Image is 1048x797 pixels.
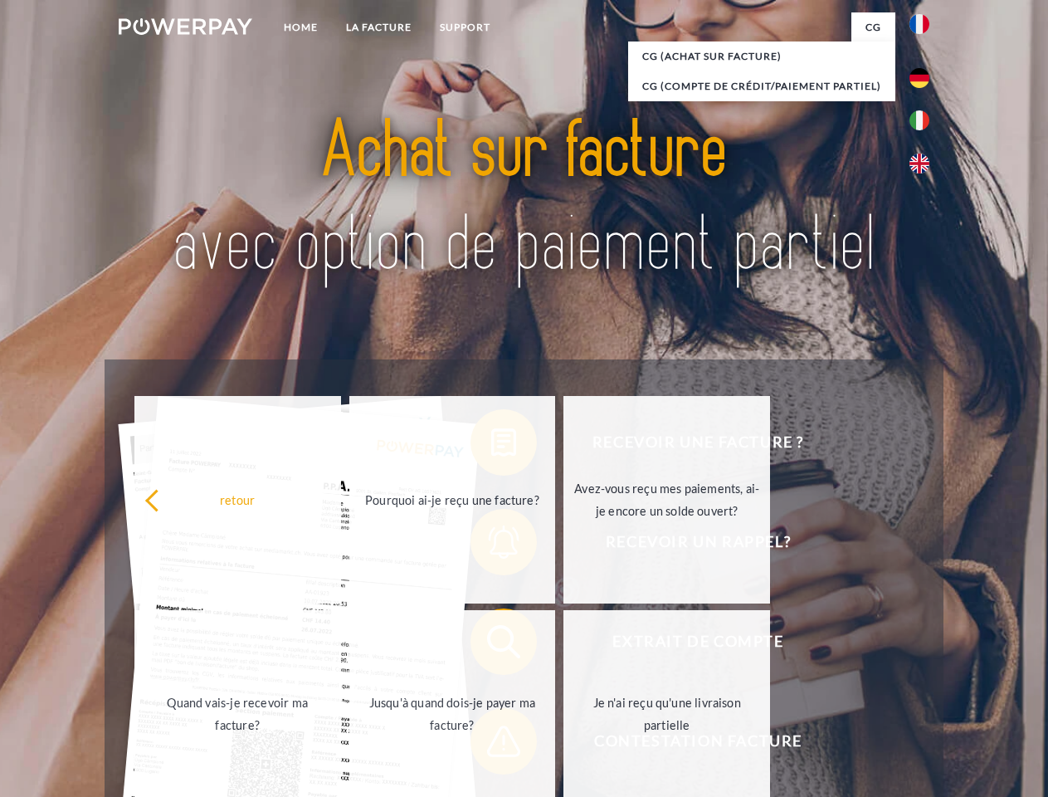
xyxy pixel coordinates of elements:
a: CG (Compte de crédit/paiement partiel) [628,71,895,101]
div: Je n'ai reçu qu'une livraison partielle [573,692,760,736]
div: Avez-vous reçu mes paiements, ai-je encore un solde ouvert? [573,477,760,522]
a: Support [426,12,505,42]
img: logo-powerpay-white.svg [119,18,252,35]
a: Avez-vous reçu mes paiements, ai-je encore un solde ouvert? [563,396,770,604]
a: Home [270,12,332,42]
a: LA FACTURE [332,12,426,42]
img: fr [909,14,929,34]
div: Quand vais-je recevoir ma facture? [144,692,331,736]
a: CG (achat sur facture) [628,42,895,71]
a: CG [851,12,895,42]
img: title-powerpay_fr.svg [158,80,890,318]
img: de [909,68,929,88]
img: it [909,110,929,130]
div: Pourquoi ai-je reçu une facture? [359,488,546,511]
div: Jusqu'à quand dois-je payer ma facture? [359,692,546,736]
div: retour [144,488,331,511]
img: en [909,154,929,174]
